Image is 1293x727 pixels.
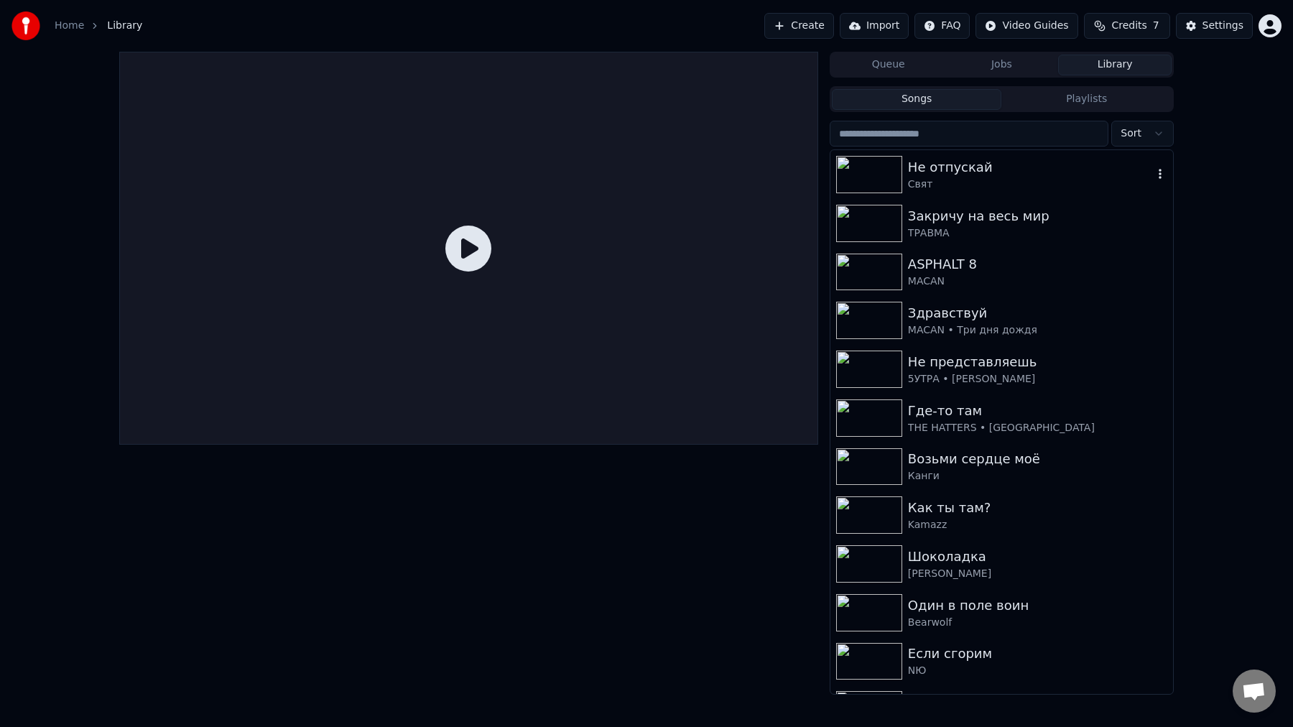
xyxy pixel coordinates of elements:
[1202,19,1243,33] div: Settings
[908,254,1167,274] div: ASPHALT 8
[1176,13,1253,39] button: Settings
[908,401,1167,421] div: Где-то там
[1121,126,1141,141] span: Sort
[11,11,40,40] img: youka
[908,226,1167,241] div: ТРАВМА
[908,323,1167,338] div: MACAN • Три дня дождя
[908,421,1167,435] div: THE HATTERS • [GEOGRAPHIC_DATA]
[1111,19,1146,33] span: Credits
[914,13,970,39] button: FAQ
[908,518,1167,532] div: Kamazz
[1233,670,1276,713] div: Open chat
[1058,55,1172,75] button: Library
[1001,89,1172,110] button: Playlists
[908,157,1153,177] div: Не отпускай
[945,55,1059,75] button: Jobs
[1153,19,1159,33] span: 7
[908,352,1167,372] div: Не представляешь
[55,19,142,33] nav: breadcrumb
[107,19,142,33] span: Library
[908,664,1167,678] div: NЮ
[908,206,1167,226] div: Закричу на весь мир
[908,567,1167,581] div: [PERSON_NAME]
[908,498,1167,518] div: Как ты там?
[832,89,1002,110] button: Songs
[55,19,84,33] a: Home
[840,13,909,39] button: Import
[908,596,1167,616] div: Один в поле воин
[908,274,1167,289] div: MACAN
[908,616,1167,630] div: Bearwolf
[908,449,1167,469] div: Возьми сердце моё
[764,13,834,39] button: Create
[908,177,1153,192] div: Свят
[832,55,945,75] button: Queue
[908,693,1167,713] div: Были бы крылья
[908,547,1167,567] div: Шоколадка
[1084,13,1170,39] button: Credits7
[908,372,1167,386] div: 5УТРА • [PERSON_NAME]
[975,13,1077,39] button: Video Guides
[908,644,1167,664] div: Если сгорим
[908,303,1167,323] div: Здравствуй
[908,469,1167,483] div: Канги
